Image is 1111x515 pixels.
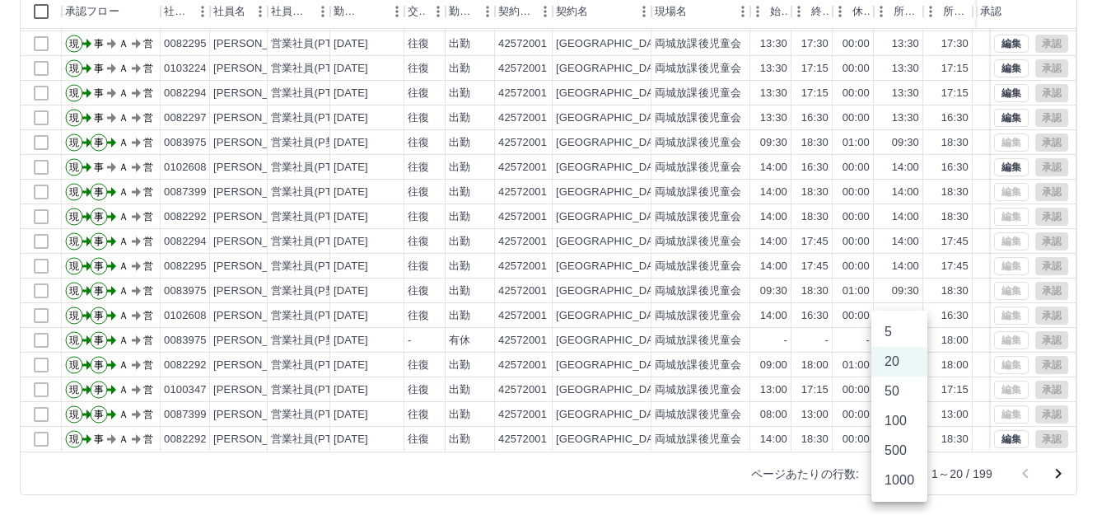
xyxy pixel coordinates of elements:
[871,377,927,406] li: 50
[871,317,927,347] li: 5
[871,347,927,377] li: 20
[871,436,927,466] li: 500
[871,466,927,495] li: 1000
[871,406,927,436] li: 100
